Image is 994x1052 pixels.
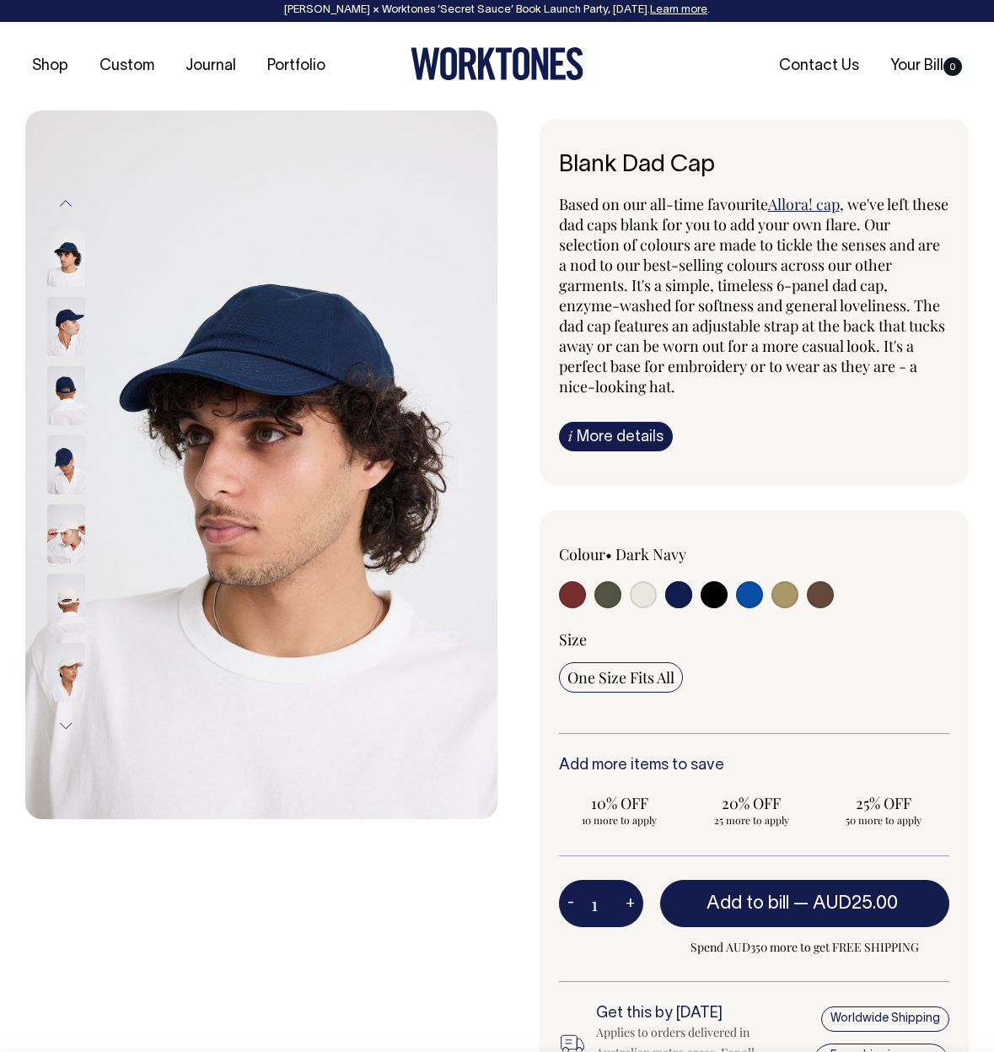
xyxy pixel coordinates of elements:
button: Previous [53,185,78,223]
a: Allora! cap [768,194,840,214]
img: dark-navy [47,435,85,494]
h6: Add more items to save [559,758,950,774]
div: Colour [559,544,715,564]
img: dark-navy [47,297,85,356]
span: 0 [943,57,962,76]
a: Journal [179,52,243,80]
a: Contact Us [772,52,866,80]
span: 20% OFF [699,793,803,813]
span: Based on our all-time favourite [559,194,768,214]
label: Dark Navy [615,544,686,564]
span: • [605,544,612,564]
img: dark-navy [25,111,497,819]
span: , we've left these dad caps blank for you to add your own flare. Our selection of colours are mad... [559,194,948,397]
span: 10 more to apply [567,813,672,827]
span: 25% OFF [830,793,935,813]
span: One Size Fits All [567,667,674,688]
span: — [793,895,902,912]
input: 25% OFF 50 more to apply [822,788,943,832]
input: 20% OFF 25 more to apply [690,788,812,832]
a: iMore details [559,422,673,451]
img: dark-navy [47,366,85,425]
button: + [617,887,643,920]
span: AUD25.00 [813,895,898,912]
img: natural [47,643,85,702]
h6: Get this by [DATE] [596,1006,771,1022]
img: dark-navy [47,228,85,287]
a: Your Bill0 [884,52,969,80]
img: natural [47,574,85,633]
h6: Blank Dad Cap [559,153,950,179]
input: One Size Fits All [559,662,683,693]
div: [PERSON_NAME] × Worktones ‘Secret Sauce’ Book Launch Party, [DATE]. . [17,4,977,16]
span: 10% OFF [567,793,672,813]
span: 50 more to apply [830,813,935,827]
input: 10% OFF 10 more to apply [559,788,680,832]
a: Custom [93,52,161,80]
button: Next [53,707,78,745]
div: Size [559,629,950,650]
span: 25 more to apply [699,813,803,827]
a: Shop [25,52,75,80]
span: i [568,427,572,445]
a: Learn more [650,5,707,15]
a: Portfolio [261,52,332,80]
span: Spend AUD350 more to get FREE SHIPPING [660,937,950,958]
button: - [559,887,583,920]
span: Add to bill [707,895,789,912]
button: Add to bill —AUD25.00 [660,880,950,927]
img: natural [47,504,85,564]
